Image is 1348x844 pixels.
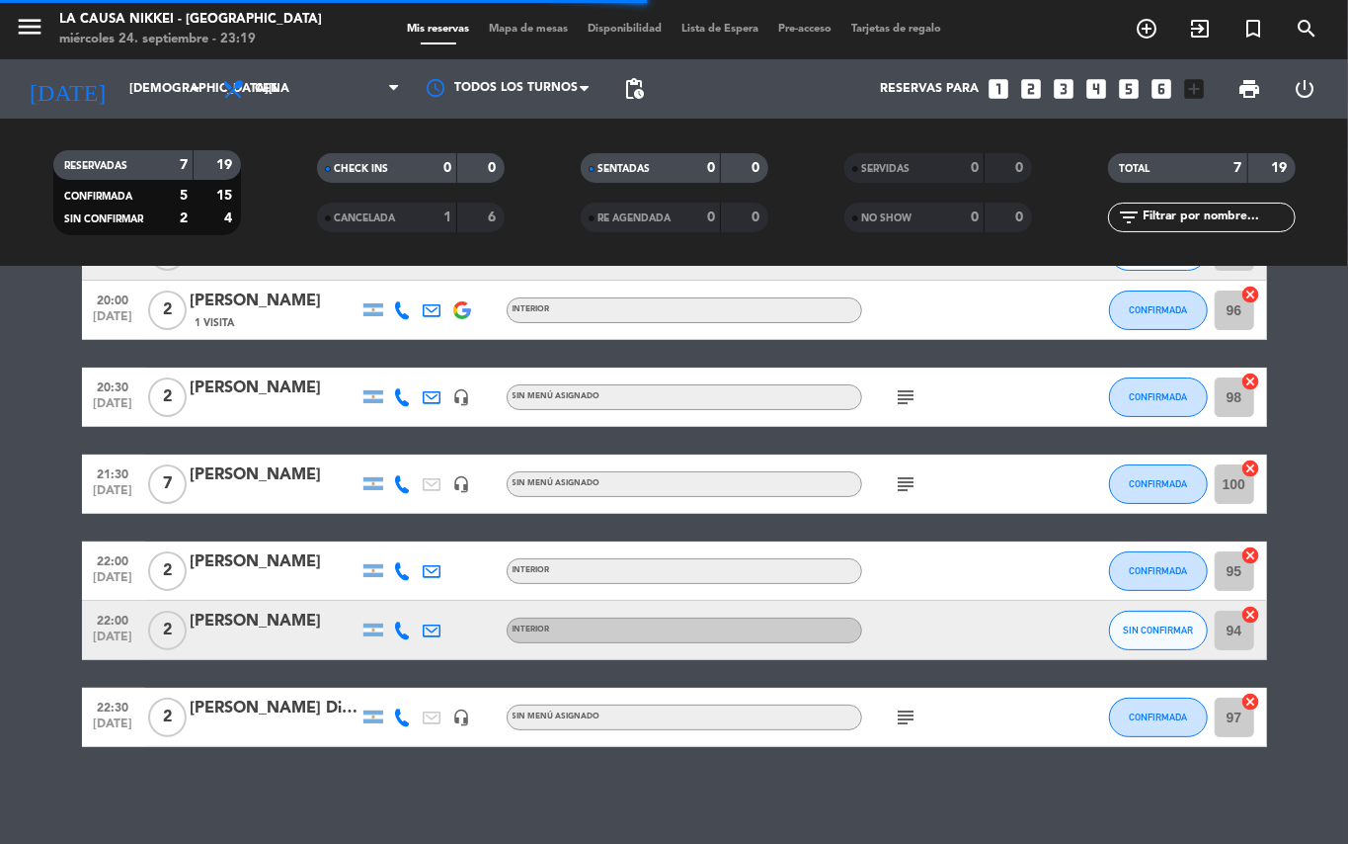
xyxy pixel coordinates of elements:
span: INTERIOR [513,626,550,633]
strong: 0 [488,161,500,175]
div: [PERSON_NAME] [191,289,358,314]
span: Cena [255,82,289,96]
button: CONFIRMADA [1109,291,1208,330]
span: Mapa de mesas [479,24,578,35]
i: headset_mic [453,709,471,726]
strong: 19 [216,158,236,172]
strong: 0 [971,161,979,175]
span: SENTADAS [598,164,651,174]
span: pending_actions [622,77,646,101]
div: [PERSON_NAME] [191,549,358,575]
i: subject [895,472,918,496]
span: INTERIOR [513,566,550,574]
span: 2 [148,611,187,650]
i: subject [895,706,918,729]
i: add_circle_outline [1135,17,1158,41]
span: [DATE] [89,397,138,420]
strong: 0 [707,161,715,175]
strong: 7 [180,158,188,172]
i: headset_mic [453,475,471,493]
i: cancel [1241,372,1261,391]
span: [DATE] [89,310,138,333]
span: 21:30 [89,462,138,484]
span: Tarjetas de regalo [841,24,951,35]
i: cancel [1241,605,1261,625]
i: turned_in_not [1241,17,1265,41]
i: add_box [1182,76,1208,102]
span: Disponibilidad [578,24,672,35]
div: miércoles 24. septiembre - 23:19 [59,30,322,49]
span: 20:30 [89,375,138,397]
span: CONFIRMADA [1129,565,1187,576]
button: CONFIRMADA [1109,551,1208,591]
span: SIN CONFIRMAR [65,214,144,224]
span: 2 [148,291,187,330]
strong: 0 [971,211,979,224]
i: headset_mic [453,388,471,406]
strong: 0 [752,211,763,224]
i: cancel [1241,546,1261,565]
strong: 15 [216,189,236,203]
span: RE AGENDADA [598,213,672,223]
strong: 0 [752,161,763,175]
div: La Causa Nikkei - [GEOGRAPHIC_DATA] [59,10,322,30]
span: print [1237,77,1261,101]
i: cancel [1241,285,1261,304]
strong: 0 [443,161,451,175]
span: [DATE] [89,484,138,507]
strong: 1 [443,211,451,224]
span: CHECK INS [335,164,389,174]
div: [PERSON_NAME] [191,463,358,488]
span: 22:30 [89,695,138,717]
span: CONFIRMADA [65,192,133,202]
input: Filtrar por nombre... [1142,207,1295,228]
span: NO SHOW [862,213,912,223]
strong: 4 [224,211,236,225]
i: subject [895,385,918,409]
i: looks_4 [1084,76,1110,102]
strong: 5 [180,189,188,203]
div: [PERSON_NAME] [191,376,358,401]
i: exit_to_app [1188,17,1212,41]
i: power_settings_new [1294,77,1317,101]
i: cancel [1241,692,1261,712]
span: RESERVADAS [65,161,128,171]
span: [DATE] [89,631,138,653]
strong: 0 [707,211,715,224]
span: Sin menú asignado [513,479,600,487]
i: looks_one [987,76,1012,102]
strong: 0 [1015,161,1027,175]
span: 1 Visita [196,315,235,331]
span: [DATE] [89,571,138,594]
span: 2 [148,378,187,417]
div: [PERSON_NAME] Di [PERSON_NAME] [191,696,358,721]
strong: 19 [1271,161,1291,175]
span: Mis reservas [397,24,479,35]
span: 2 [148,551,187,591]
span: 7 [148,464,187,504]
i: looks_6 [1150,76,1175,102]
i: looks_3 [1052,76,1077,102]
span: SIN CONFIRMAR [1123,625,1193,635]
button: SIN CONFIRMAR [1109,611,1208,650]
img: google-logo.png [453,301,471,319]
i: looks_two [1019,76,1045,102]
span: CONFIRMADA [1129,304,1187,315]
strong: 0 [1015,211,1027,224]
div: LOG OUT [1277,59,1333,119]
i: menu [15,12,44,42]
span: INTERIOR [513,305,550,313]
span: CONFIRMADA [1129,391,1187,402]
span: CONFIRMADA [1129,712,1187,722]
span: 2 [148,698,187,737]
strong: 6 [488,211,500,224]
i: cancel [1241,459,1261,478]
strong: 7 [1234,161,1242,175]
strong: 2 [180,211,188,225]
span: Reservas para [881,82,980,96]
div: [PERSON_NAME] [191,609,358,634]
span: Sin menú asignado [513,713,600,720]
span: CANCELADA [335,213,396,223]
i: [DATE] [15,67,119,111]
span: [DATE] [89,717,138,740]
